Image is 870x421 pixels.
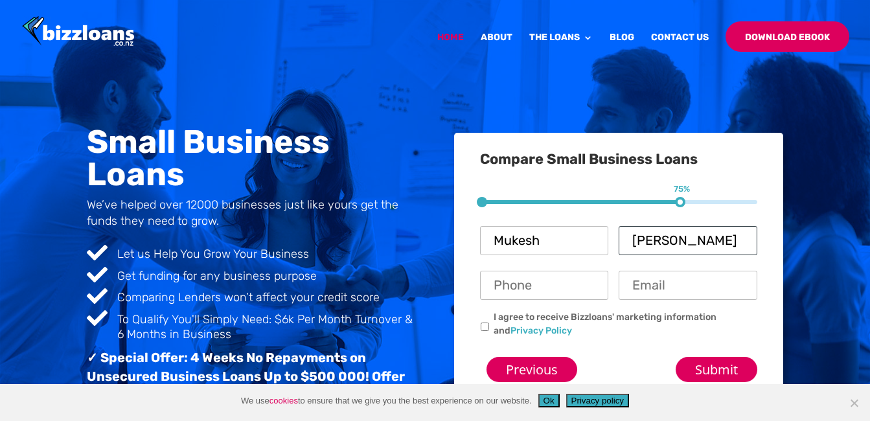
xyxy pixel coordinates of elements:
[619,226,757,255] input: Last Name
[651,33,709,63] a: Contact Us
[269,396,298,405] a: cookies
[87,264,108,285] span: 
[87,242,108,263] span: 
[87,126,416,197] h1: Small Business Loans
[117,269,317,283] span: Get funding for any business purpose
[87,286,108,306] span: 
[117,290,380,304] span: Comparing Lenders won’t affect your credit score
[117,247,309,261] span: Let us Help You Grow Your Business
[480,152,757,173] h3: Compare Small Business Loans
[117,312,413,341] span: To Qualify You'll Simply Need: $6k Per Month Turnover & 6 Months in Business
[487,357,577,382] input: Previous
[610,33,634,63] a: Blog
[87,197,416,236] h4: We’ve helped over 12000 businesses just like yours get the funds they need to grow.
[437,33,464,63] a: Home
[847,396,860,409] span: No
[510,325,572,336] a: Privacy Policy
[22,16,135,48] img: Bizzloans New Zealand
[87,308,108,328] span: 
[480,226,608,255] input: First Name
[674,184,690,194] span: 75%
[566,394,629,407] button: Privacy policy
[529,33,593,63] a: The Loans
[538,394,560,407] button: Ok
[726,21,849,52] a: Download Ebook
[480,271,608,300] input: Phone
[494,310,738,337] label: I agree to receive Bizzloans' marketing information and
[619,271,757,300] input: Email
[241,394,532,407] span: We use to ensure that we give you the best experience on our website.
[481,33,512,63] a: About
[676,357,757,382] input: Submit
[87,348,416,411] h3: ✓ Special Offer: 4 Weeks No Repayments on Unsecured Business Loans Up to $500 000! Offer valid un...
